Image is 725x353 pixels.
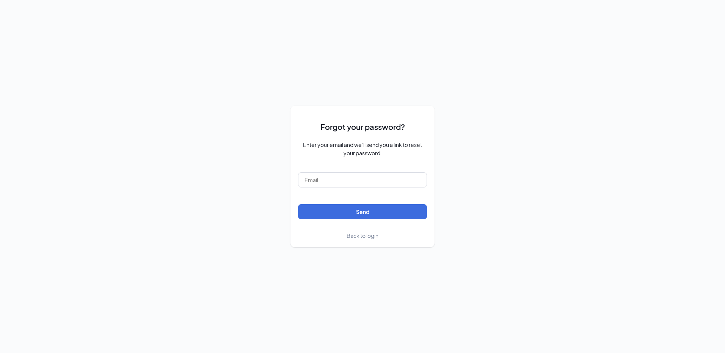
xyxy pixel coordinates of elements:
[298,141,427,157] span: Enter your email and we’ll send you a link to reset your password.
[347,232,378,239] span: Back to login
[320,121,405,133] span: Forgot your password?
[298,204,427,219] button: Send
[298,172,427,187] input: Email
[347,231,378,240] a: Back to login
